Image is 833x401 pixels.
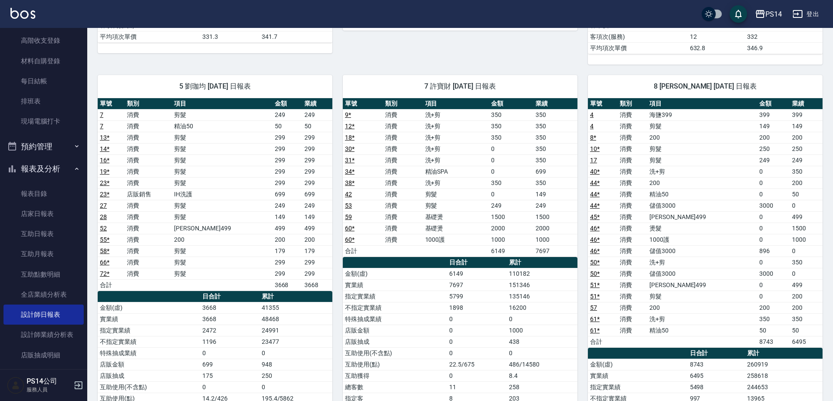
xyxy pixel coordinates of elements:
[3,264,84,284] a: 互助點數明細
[447,291,507,302] td: 5799
[3,204,84,224] a: 店家日報表
[100,225,107,232] a: 52
[273,279,303,291] td: 3668
[489,223,533,234] td: 2000
[790,132,823,143] td: 200
[757,120,790,132] td: 149
[447,279,507,291] td: 7697
[98,279,125,291] td: 合計
[757,313,790,325] td: 350
[533,109,577,120] td: 350
[745,31,823,42] td: 332
[618,120,647,132] td: 消費
[3,51,84,71] a: 材料自購登錄
[647,291,757,302] td: 剪髮
[507,268,577,279] td: 110182
[647,132,757,143] td: 200
[172,234,272,245] td: 200
[423,177,489,189] td: 洗+剪
[343,313,447,325] td: 特殊抽成業績
[533,200,577,211] td: 249
[618,211,647,223] td: 消費
[200,336,259,347] td: 1196
[647,325,757,336] td: 精油50
[489,109,533,120] td: 350
[345,191,352,198] a: 42
[588,31,688,42] td: 客項次(服務)
[647,223,757,234] td: 燙髮
[590,111,594,118] a: 4
[259,325,332,336] td: 24991
[273,166,303,177] td: 299
[647,177,757,189] td: 200
[383,154,423,166] td: 消費
[98,325,200,336] td: 指定實業績
[757,154,790,166] td: 249
[790,189,823,200] td: 50
[618,279,647,291] td: 消費
[688,42,745,54] td: 632.8
[108,82,322,91] span: 5 劉珈均 [DATE] 日報表
[423,154,489,166] td: 洗+剪
[489,189,533,200] td: 0
[343,98,577,257] table: a dense table
[751,5,785,23] button: PS14
[790,200,823,211] td: 0
[98,336,200,347] td: 不指定實業績
[618,302,647,313] td: 消費
[302,132,332,143] td: 299
[790,166,823,177] td: 350
[98,98,332,291] table: a dense table
[302,211,332,223] td: 149
[273,132,303,143] td: 299
[757,211,790,223] td: 0
[172,177,272,189] td: 剪髮
[588,98,618,110] th: 單號
[757,132,790,143] td: 200
[790,211,823,223] td: 499
[125,257,172,268] td: 消費
[507,291,577,302] td: 135146
[618,132,647,143] td: 消費
[489,200,533,211] td: 249
[790,109,823,120] td: 399
[533,223,577,234] td: 2000
[100,123,103,130] a: 7
[172,257,272,268] td: 剪髮
[259,291,332,302] th: 累計
[343,98,383,110] th: 單號
[618,313,647,325] td: 消費
[383,234,423,245] td: 消費
[172,166,272,177] td: 剪髮
[489,120,533,132] td: 350
[302,120,332,132] td: 50
[489,154,533,166] td: 0
[757,98,790,110] th: 金額
[100,213,107,220] a: 28
[125,268,172,279] td: 消費
[172,245,272,257] td: 剪髮
[383,143,423,154] td: 消費
[423,166,489,177] td: 精油SPA
[3,284,84,305] a: 全店業績分析表
[172,109,272,120] td: 剪髮
[172,189,272,200] td: IH洗護
[647,109,757,120] td: 海鹽399
[790,291,823,302] td: 200
[533,211,577,223] td: 1500
[383,177,423,189] td: 消費
[447,325,507,336] td: 0
[100,202,107,209] a: 27
[200,313,259,325] td: 3668
[343,268,447,279] td: 金額(虛)
[383,189,423,200] td: 消費
[618,154,647,166] td: 消費
[273,234,303,245] td: 200
[533,177,577,189] td: 350
[618,109,647,120] td: 消費
[27,386,71,394] p: 服務人員
[730,5,747,23] button: save
[757,325,790,336] td: 50
[507,313,577,325] td: 0
[383,211,423,223] td: 消費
